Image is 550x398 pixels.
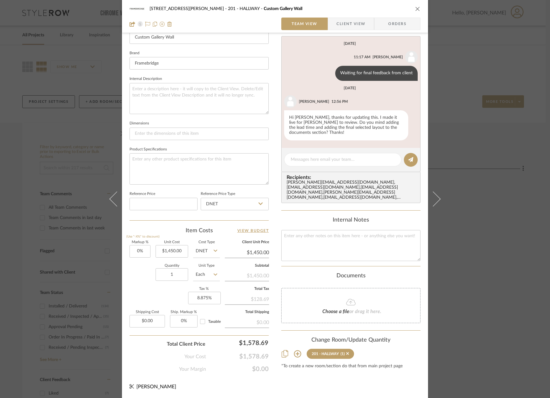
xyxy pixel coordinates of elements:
[415,6,420,12] button: close
[184,353,206,360] span: Your Cost
[225,264,269,267] label: Subtotal
[299,99,329,104] div: [PERSON_NAME]
[225,311,269,314] label: Total Shipping
[130,192,155,196] label: Reference Price
[206,365,269,373] span: $0.00
[193,241,220,244] label: Cost Type
[225,316,269,327] div: $0.00
[281,217,420,224] div: Internal Notes
[228,7,264,11] span: 201 - HALLWAY
[130,31,269,44] input: Enter Item Name
[130,148,167,151] label: Product Specifications
[335,66,418,81] div: Waiting for final feedback from client
[354,54,370,60] div: 11:17 AM
[150,7,228,11] span: [STREET_ADDRESS][PERSON_NAME]
[281,364,420,369] div: *To create a new room/section do that from main project page
[130,128,269,140] input: Enter the dimensions of this item
[188,287,220,291] label: Tax %
[292,18,317,30] span: Team View
[130,52,140,55] label: Brand
[237,227,269,234] a: View Budget
[167,340,205,348] span: Total Client Price
[209,337,271,349] div: $1,578.69
[201,192,235,196] label: Reference Price Type
[264,7,302,11] span: Custom Gallery Wall
[284,95,297,108] img: user_avatar.png
[225,293,269,304] div: $128.69
[344,86,356,90] div: [DATE]
[281,337,420,344] div: Change Room/Update Quantity
[179,365,206,373] span: Your Margin
[349,309,381,314] span: or drag it here.
[373,54,403,60] div: [PERSON_NAME]
[130,311,165,314] label: Shipping Cost
[281,273,420,280] div: Documents
[225,287,269,291] label: Total Tax
[130,57,269,70] input: Enter Brand
[167,22,172,27] img: Remove from project
[331,99,348,104] div: 12:56 PM
[130,241,151,244] label: Markup %
[156,264,188,267] label: Quantity
[130,77,162,81] label: Internal Description
[225,270,269,281] div: $1,450.00
[336,18,365,30] span: Client View
[287,180,418,200] div: [PERSON_NAME][EMAIL_ADDRESS][DOMAIN_NAME] , [EMAIL_ADDRESS][DOMAIN_NAME] , [EMAIL_ADDRESS][DOMAIN...
[344,41,356,46] div: [DATE]
[405,51,418,63] img: user_avatar.png
[381,18,413,30] span: Orders
[136,384,176,389] span: [PERSON_NAME]
[130,122,149,125] label: Dimensions
[208,320,221,323] span: Taxable
[170,311,198,314] label: Ship. Markup %
[206,353,269,360] span: $1,578.69
[284,110,408,140] div: Hi [PERSON_NAME], thanks for updating this. I made it live for [PERSON_NAME] to review. Do you mi...
[287,175,418,180] span: Recipients:
[156,241,188,244] label: Unit Cost
[130,3,145,15] img: eaf6f462-b140-4316-bcb1-e0760d43dc1d_48x40.jpg
[225,241,269,244] label: Client Unit Price
[312,352,339,356] div: 201 - HALLWAY
[130,227,269,234] div: Item Costs
[322,309,349,314] span: Choose a file
[193,264,220,267] label: Unit Type
[341,352,345,356] div: (1)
